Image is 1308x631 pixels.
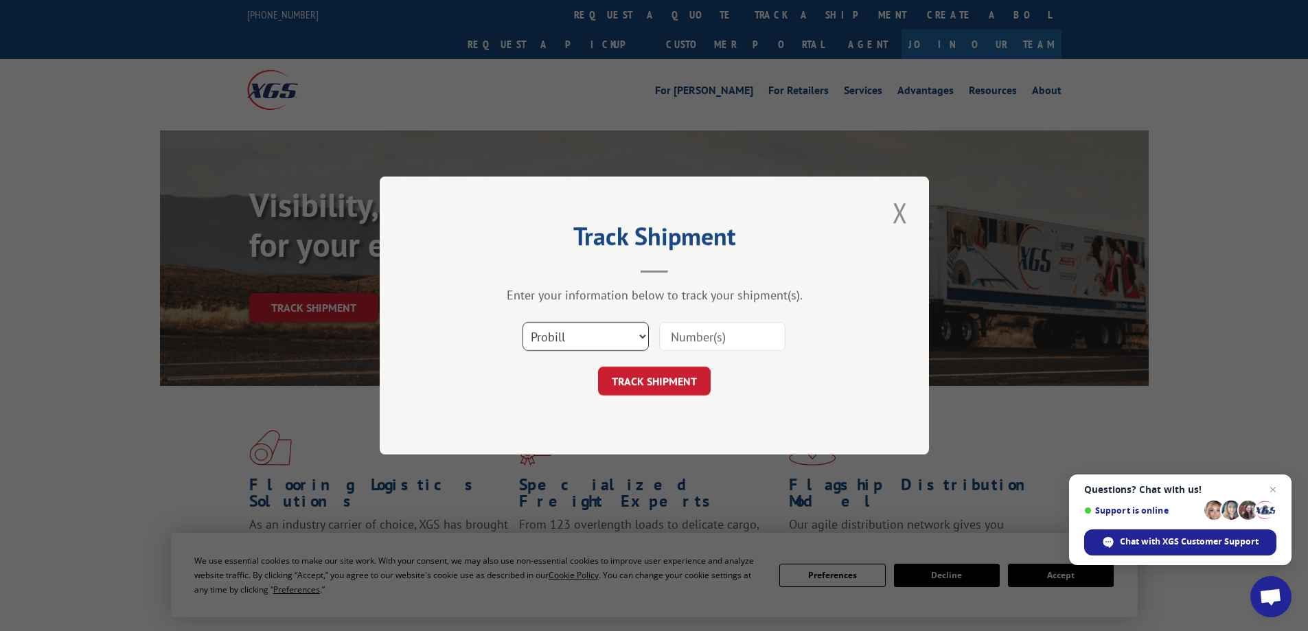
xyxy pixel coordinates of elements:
[888,194,912,231] button: Close modal
[598,367,711,395] button: TRACK SHIPMENT
[1120,536,1259,548] span: Chat with XGS Customer Support
[1084,505,1200,516] span: Support is online
[448,287,860,303] div: Enter your information below to track your shipment(s).
[1250,576,1292,617] a: Open chat
[1084,529,1276,555] span: Chat with XGS Customer Support
[448,227,860,253] h2: Track Shipment
[1084,484,1276,495] span: Questions? Chat with us!
[659,322,785,351] input: Number(s)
